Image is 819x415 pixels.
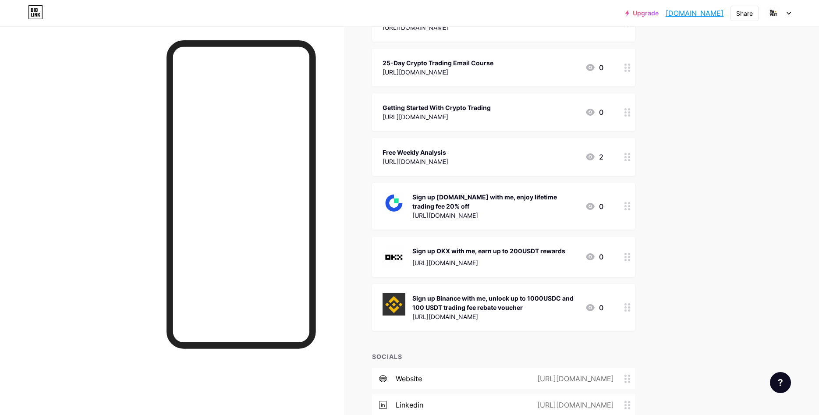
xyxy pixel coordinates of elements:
div: 2 [585,152,603,162]
div: Sign up OKX with me, earn up to 200USDT rewards [412,246,565,255]
div: [URL][DOMAIN_NAME] [383,23,448,32]
div: 0 [585,62,603,73]
div: 0 [585,252,603,262]
img: jadechinese [765,5,782,21]
div: [URL][DOMAIN_NAME] [523,400,624,410]
div: [URL][DOMAIN_NAME] [412,211,578,220]
div: Free Weekly Analysis [383,148,448,157]
div: [URL][DOMAIN_NAME] [412,312,578,321]
div: 0 [585,302,603,313]
div: [URL][DOMAIN_NAME] [383,157,448,166]
div: website [396,373,422,384]
div: Share [736,9,753,18]
div: Sign up Binance with me, unlock up to 1000USDC and 100 USDT trading fee rebate voucher [412,294,578,312]
a: [DOMAIN_NAME] [666,8,723,18]
div: 0 [585,107,603,117]
div: [URL][DOMAIN_NAME] [523,373,624,384]
div: [URL][DOMAIN_NAME] [383,112,491,121]
a: Upgrade [625,10,659,17]
div: SOCIALS [372,352,635,361]
img: Sign up Gate.io with me, enjoy lifetime trading fee 20% off [383,192,405,214]
div: [URL][DOMAIN_NAME] [412,258,565,267]
div: Sign up [DOMAIN_NAME] with me, enjoy lifetime trading fee 20% off [412,192,578,211]
img: Sign up OKX with me, earn up to 200USDT rewards [383,245,405,268]
div: linkedin [396,400,423,410]
div: Getting Started With Crypto Trading [383,103,491,112]
img: Sign up Binance with me, unlock up to 1000USDC and 100 USDT trading fee rebate voucher [383,293,405,316]
div: 25-Day Crypto Trading Email Course [383,58,493,67]
div: 0 [585,201,603,212]
div: [URL][DOMAIN_NAME] [383,67,493,77]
